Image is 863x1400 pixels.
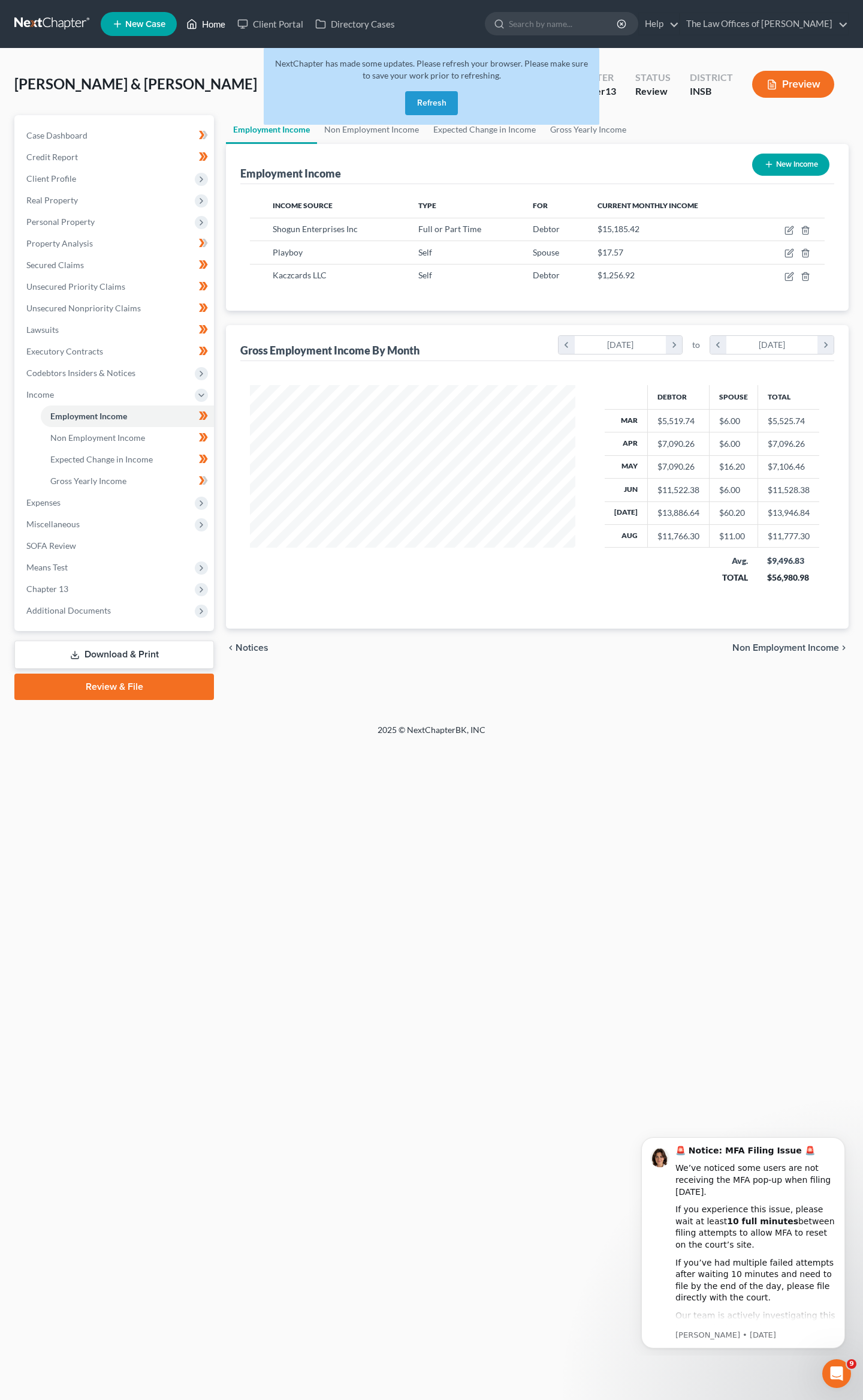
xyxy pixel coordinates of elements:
[817,336,834,354] i: chevron_right
[533,224,560,234] span: Debtor
[719,415,748,427] div: $6.00
[26,605,111,615] span: Additional Documents
[839,643,849,653] i: chevron_right
[26,238,93,248] span: Property Analysis
[26,389,54,399] span: Income
[559,336,575,354] i: chevron_left
[657,507,699,519] div: $13,886.64
[26,519,80,529] span: Miscellaneous
[758,385,819,409] th: Total
[17,146,214,168] a: Credit Report
[26,346,103,356] span: Executory Contracts
[17,233,214,254] a: Property Analysis
[418,224,481,234] span: Full or Part Time
[657,530,699,542] div: $11,766.30
[26,281,125,292] span: Unsecured Priority Claims
[41,470,214,492] a: Gross Yearly Income
[605,432,648,455] th: Apr
[533,201,548,210] span: For
[752,71,834,98] button: Preview
[719,530,748,542] div: $11.00
[647,385,709,409] th: Debtor
[26,217,95,227] span: Personal Property
[690,71,733,85] div: District
[273,201,333,210] span: Income Source
[14,641,214,669] a: Download & Print
[767,555,810,567] div: $9,496.83
[758,479,819,501] td: $11,528.38
[822,1359,851,1388] iframe: Intercom live chat
[732,643,849,653] button: Non Employment Income chevron_right
[26,260,84,270] span: Secured Claims
[14,75,257,92] span: [PERSON_NAME] & [PERSON_NAME]
[657,484,699,496] div: $11,522.38
[635,85,671,98] div: Review
[226,643,268,653] button: chevron_left Notices
[710,336,726,354] i: chevron_left
[236,643,268,653] span: Notices
[598,224,639,234] span: $15,185.42
[598,201,698,210] span: Current Monthly Income
[26,303,141,313] span: Unsecured Nonpriority Claims
[719,555,748,567] div: Avg.
[598,247,623,257] span: $17.57
[226,115,317,144] a: Employment Income
[509,13,618,35] input: Search by name...
[26,562,68,572] span: Means Test
[26,325,59,335] span: Lawsuits
[758,432,819,455] td: $7,096.26
[726,336,818,354] div: [DATE]
[719,484,748,496] div: $6.00
[758,501,819,524] td: $13,946.84
[26,195,78,205] span: Real Property
[26,540,76,551] span: SOFA Review
[50,432,145,443] span: Non Employment Income
[17,319,214,341] a: Lawsuits
[692,339,700,351] span: to
[14,674,214,700] a: Review & File
[752,154,829,176] button: New Income
[598,270,635,280] span: $1,256.92
[635,71,671,85] div: Status
[719,461,748,473] div: $16.20
[90,724,773,746] div: 2025 © NextChapterBK, INC
[26,584,68,594] span: Chapter 13
[623,1126,863,1356] iframe: Intercom notifications message
[758,525,819,548] td: $11,777.30
[758,455,819,478] td: $7,106.46
[690,85,733,98] div: INSB
[418,270,432,280] span: Self
[26,497,61,507] span: Expenses
[719,438,748,450] div: $6.00
[26,152,78,162] span: Credit Report
[605,455,648,478] th: May
[767,572,810,584] div: $56,980.98
[533,270,560,280] span: Debtor
[605,501,648,524] th: [DATE]
[50,454,153,464] span: Expected Change in Income
[273,247,303,257] span: Playboy
[680,13,848,35] a: The Law Offices of [PERSON_NAME]
[657,461,699,473] div: $7,090.26
[17,254,214,276] a: Secured Claims
[17,276,214,298] a: Unsecured Priority Claims
[41,405,214,427] a: Employment Income
[309,13,401,35] a: Directory Cases
[26,173,76,184] span: Client Profile
[605,409,648,432] th: Mar
[657,438,699,450] div: $7,090.26
[605,525,648,548] th: Aug
[657,415,699,427] div: $5,519.74
[231,13,309,35] a: Client Portal
[758,409,819,432] td: $5,525.74
[732,643,839,653] span: Non Employment Income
